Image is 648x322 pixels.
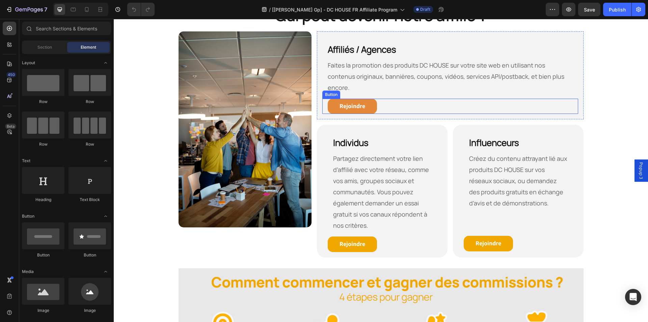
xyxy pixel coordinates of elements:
span: Créez du contenu attrayant lié aux produits DC HOUSE sur vos réseaux sociaux, ou demandez des pro... [355,135,453,188]
strong: Influenceurs [355,118,405,130]
div: Row [22,141,64,147]
iframe: Design area [114,19,648,322]
div: Row [69,99,111,105]
div: Undo/Redo [127,3,155,16]
div: Button [210,73,225,79]
span: [[PERSON_NAME] Gp] - DC HOUSE FR Affiliate Program [272,6,397,13]
div: Beta [5,124,16,129]
span: Faites la promotion des produits DC HOUSE sur votre site web en utilisant nos contenus originaux,... [214,42,451,73]
div: Button [22,252,64,258]
strong: Rejoindre [226,221,251,229]
a: Rejoindre [214,80,263,95]
span: Partagez directement votre lien d’affilié avec votre réseau, comme vos amis, groupes sociaux et c... [219,135,315,210]
div: Row [69,141,111,147]
button: Publish [603,3,631,16]
a: Rejoindre [214,218,263,233]
div: Image [22,307,64,314]
span: Toggle open [100,211,111,222]
div: Image [69,307,111,314]
span: Layout [22,60,35,66]
span: / [269,6,271,13]
button: Save [578,3,600,16]
div: Open Intercom Messenger [625,289,641,305]
span: Toggle open [100,266,111,277]
img: DC HOUSE Affiliate Program | Earn 5% Commission [65,13,198,208]
span: Draft [420,6,430,13]
span: Button [22,213,34,219]
div: 450 [6,72,16,77]
span: Text [22,158,30,164]
p: 7 [44,5,47,14]
div: Publish [609,6,626,13]
span: Toggle open [100,155,111,166]
strong: Rejoindre [362,220,387,228]
div: Button [69,252,111,258]
input: Search Sections & Elements [22,22,111,35]
div: Heading [22,197,64,203]
strong: Affiliés / Agences [214,24,282,36]
span: Save [584,7,595,13]
span: Element [81,44,96,50]
strong: Rejoindre [226,83,251,91]
button: 7 [3,3,50,16]
span: Section [37,44,52,50]
span: Media [22,269,34,275]
span: Toggle open [100,57,111,68]
div: Row [22,99,64,105]
a: Rejoindre [350,217,399,232]
strong: Individus [219,118,255,130]
div: Text Block [69,197,111,203]
span: Popup 3 [524,143,531,160]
